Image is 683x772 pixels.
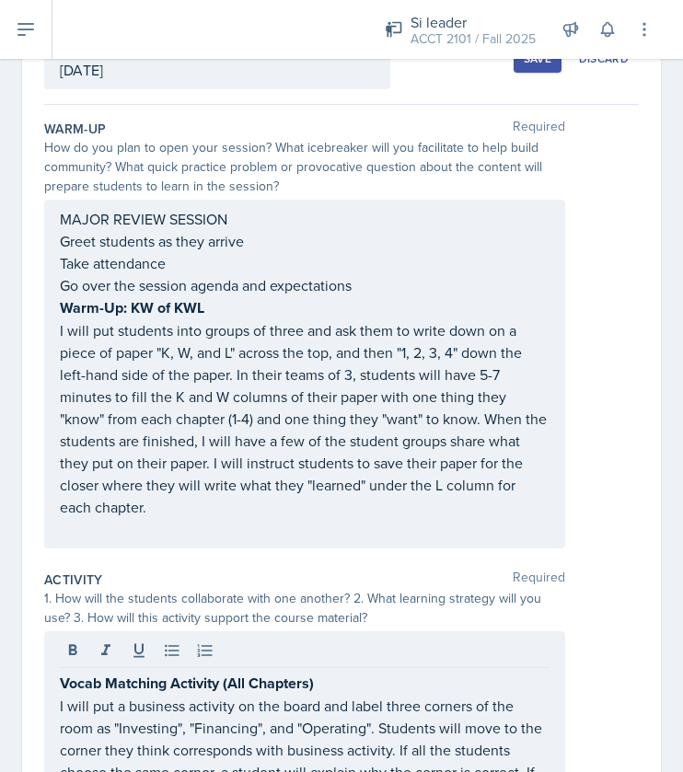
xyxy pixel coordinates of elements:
[514,45,561,73] button: Save
[60,208,550,230] p: MAJOR REVIEW SESSION
[411,11,536,33] div: Si leader
[44,570,103,589] label: Activity
[411,29,536,49] div: ACCT 2101 / Fall 2025
[579,52,629,66] div: Discard
[60,297,204,318] strong: Warm-Up: KW of KWL
[60,252,550,274] p: Take attendance
[524,52,551,66] div: Save
[60,673,314,694] strong: Vocab Matching Activity (All Chapters)
[44,589,565,628] div: 1. How will the students collaborate with one another? 2. What learning strategy will you use? 3....
[60,319,550,518] p: I will put students into groups of three and ask them to write down on a piece of paper "K, W, an...
[60,230,550,252] p: Greet students as they arrive
[60,274,550,296] p: Go over the session agenda and expectations
[44,138,565,196] div: How do you plan to open your session? What icebreaker will you facilitate to help build community...
[513,120,565,138] span: Required
[513,570,565,589] span: Required
[569,45,639,73] button: Discard
[44,120,106,138] label: Warm-Up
